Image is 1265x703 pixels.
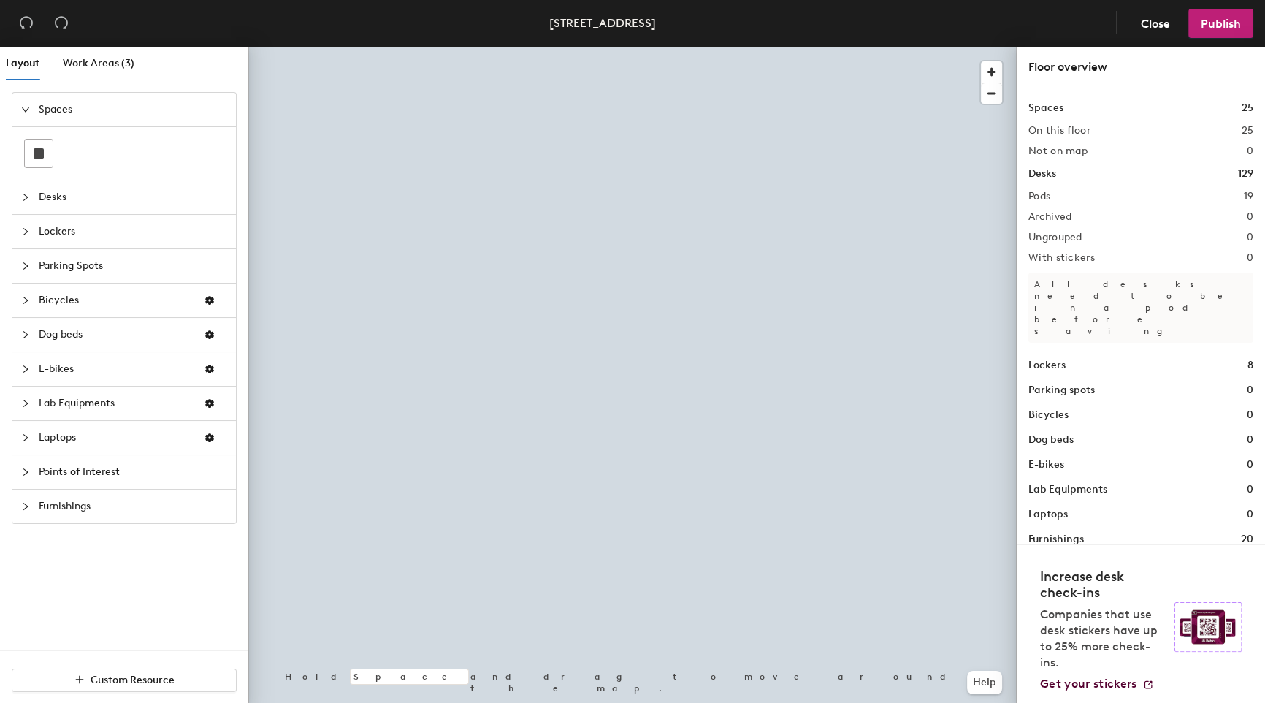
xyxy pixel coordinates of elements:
h2: 0 [1247,232,1253,243]
button: Custom Resource [12,669,237,692]
h1: 0 [1247,432,1253,448]
span: Points of Interest [39,455,227,489]
h2: 0 [1247,145,1253,157]
span: Dog beds [39,318,192,351]
div: Floor overview [1028,58,1253,76]
span: collapsed [21,193,30,202]
h1: Spaces [1028,100,1063,116]
span: collapsed [21,296,30,305]
span: collapsed [21,399,30,408]
h1: 0 [1247,457,1253,473]
span: collapsed [21,262,30,270]
a: Get your stickers [1040,677,1154,691]
h1: 0 [1247,407,1253,423]
div: [STREET_ADDRESS] [549,14,656,32]
h1: 8 [1247,357,1253,373]
h1: Lab Equipments [1028,482,1107,498]
span: collapsed [21,227,30,236]
h1: Dog beds [1028,432,1074,448]
img: Sticker logo [1174,602,1242,652]
h1: Parking spots [1028,382,1095,398]
span: collapsed [21,433,30,442]
h2: 0 [1247,252,1253,264]
span: Lab Equipments [39,387,192,420]
span: collapsed [21,468,30,476]
h2: Ungrouped [1028,232,1082,243]
span: Spaces [39,93,227,126]
h2: 25 [1241,125,1253,137]
h1: Laptops [1028,506,1068,522]
span: Publish [1201,17,1241,31]
span: Get your stickers [1040,677,1136,691]
span: collapsed [21,502,30,511]
h2: Pods [1028,191,1050,202]
h1: 25 [1242,100,1253,116]
h2: 0 [1247,211,1253,223]
p: Companies that use desk stickers have up to 25% more check-ins. [1040,607,1166,671]
h1: 129 [1238,166,1253,182]
p: All desks need to be in a pod before saving [1028,273,1253,343]
h2: 19 [1243,191,1253,202]
span: Bicycles [39,284,192,317]
span: Desks [39,180,227,214]
h1: Desks [1028,166,1056,182]
span: E-bikes [39,352,192,386]
h1: 0 [1247,482,1253,498]
h1: 20 [1241,531,1253,547]
h1: Furnishings [1028,531,1084,547]
h2: With stickers [1028,252,1095,264]
h1: 0 [1247,506,1253,522]
span: Lockers [39,215,227,248]
span: Parking Spots [39,249,227,283]
button: Publish [1188,9,1253,38]
span: collapsed [21,365,30,373]
h1: Lockers [1028,357,1066,373]
button: Close [1128,9,1182,38]
h1: E-bikes [1028,457,1064,473]
button: Redo (⌘ + ⇧ + Z) [47,9,76,38]
span: expanded [21,105,30,114]
button: Undo (⌘ + Z) [12,9,41,38]
h1: 0 [1247,382,1253,398]
h2: Archived [1028,211,1071,223]
h2: Not on map [1028,145,1088,157]
h1: Bicycles [1028,407,1069,423]
span: Laptops [39,421,192,455]
button: Help [967,671,1002,694]
span: Close [1141,17,1170,31]
h2: On this floor [1028,125,1090,137]
span: collapsed [21,330,30,339]
span: Work Areas (3) [63,57,134,69]
span: Custom Resource [91,674,175,686]
h4: Increase desk check-ins [1040,569,1166,601]
span: Furnishings [39,490,227,523]
span: Layout [6,57,39,69]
